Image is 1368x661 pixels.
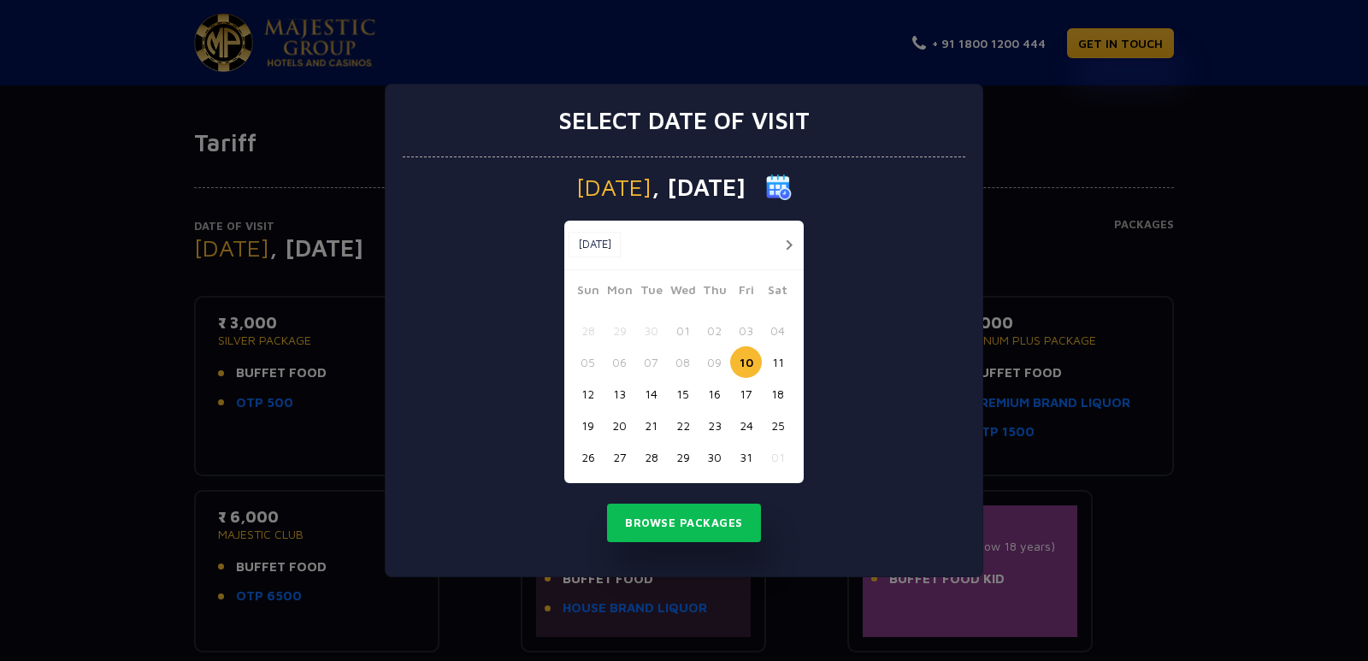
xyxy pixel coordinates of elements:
[604,346,635,378] button: 06
[699,315,730,346] button: 02
[572,280,604,304] span: Sun
[604,410,635,441] button: 20
[699,346,730,378] button: 09
[604,280,635,304] span: Mon
[667,346,699,378] button: 08
[652,175,746,199] span: , [DATE]
[730,315,762,346] button: 03
[604,441,635,473] button: 27
[635,280,667,304] span: Tue
[730,410,762,441] button: 24
[572,441,604,473] button: 26
[762,441,793,473] button: 01
[604,378,635,410] button: 13
[667,410,699,441] button: 22
[762,410,793,441] button: 25
[635,441,667,473] button: 28
[699,280,730,304] span: Thu
[730,441,762,473] button: 31
[667,280,699,304] span: Wed
[576,175,652,199] span: [DATE]
[699,410,730,441] button: 23
[635,378,667,410] button: 14
[762,378,793,410] button: 18
[730,378,762,410] button: 17
[558,106,810,135] h3: Select date of visit
[730,346,762,378] button: 10
[730,280,762,304] span: Fri
[572,346,604,378] button: 05
[699,378,730,410] button: 16
[699,441,730,473] button: 30
[762,315,793,346] button: 04
[667,315,699,346] button: 01
[762,280,793,304] span: Sat
[766,174,792,200] img: calender icon
[667,378,699,410] button: 15
[762,346,793,378] button: 11
[572,378,604,410] button: 12
[635,410,667,441] button: 21
[635,346,667,378] button: 07
[569,232,621,257] button: [DATE]
[635,315,667,346] button: 30
[667,441,699,473] button: 29
[572,410,604,441] button: 19
[604,315,635,346] button: 29
[607,504,761,543] button: Browse Packages
[572,315,604,346] button: 28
